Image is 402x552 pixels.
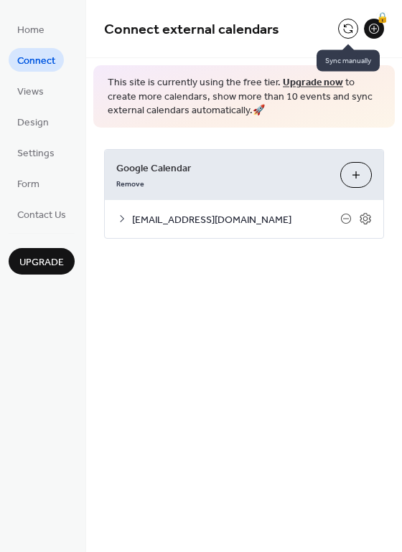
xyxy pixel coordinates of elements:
[116,179,144,189] span: Remove
[116,161,329,176] span: Google Calendar
[19,255,64,270] span: Upgrade
[17,177,39,192] span: Form
[17,23,45,38] span: Home
[9,171,48,195] a: Form
[9,17,53,41] a: Home
[17,115,49,130] span: Design
[108,76,380,118] span: This site is currently using the free tier. to create more calendars, show more than 10 events an...
[9,202,75,226] a: Contact Us
[9,141,63,164] a: Settings
[17,85,44,100] span: Views
[17,208,66,223] span: Contact Us
[17,54,55,69] span: Connect
[317,50,380,72] span: Sync manually
[9,248,75,275] button: Upgrade
[9,79,52,103] a: Views
[9,110,57,133] a: Design
[132,212,340,227] span: [EMAIL_ADDRESS][DOMAIN_NAME]
[9,48,64,72] a: Connect
[17,146,55,161] span: Settings
[283,73,343,92] a: Upgrade now
[104,16,279,44] span: Connect external calendars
